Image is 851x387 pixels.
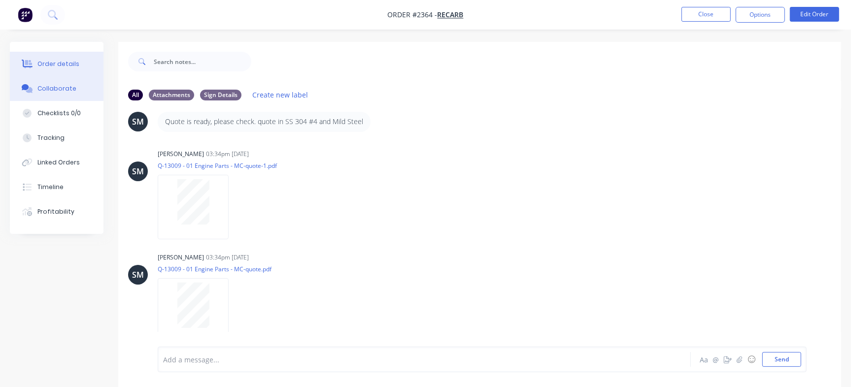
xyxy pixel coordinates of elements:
[10,52,103,76] button: Order details
[790,7,839,22] button: Edit Order
[206,150,249,159] div: 03:34pm [DATE]
[10,101,103,126] button: Checklists 0/0
[698,354,710,365] button: Aa
[10,126,103,150] button: Tracking
[10,150,103,175] button: Linked Orders
[165,117,363,127] p: Quote is ready, please check. quote in SS 304 #4 and Mild Steel
[681,7,731,22] button: Close
[132,116,144,128] div: SM
[10,175,103,199] button: Timeline
[158,253,204,262] div: [PERSON_NAME]
[37,109,81,118] div: Checklists 0/0
[37,183,64,192] div: Timeline
[200,90,241,100] div: Sign Details
[206,253,249,262] div: 03:34pm [DATE]
[128,90,143,100] div: All
[37,133,65,142] div: Tracking
[710,354,722,365] button: @
[158,161,277,170] p: Q-13009 - 01 Engine Parts - MC-quote-1.pdf
[158,265,272,273] p: Q-13009 - 01 Engine Parts - MC-quote.pdf
[18,7,33,22] img: Factory
[388,10,438,20] span: Order #2364 -
[37,158,80,167] div: Linked Orders
[247,88,313,101] button: Create new label
[10,76,103,101] button: Collaborate
[132,269,144,281] div: SM
[37,207,74,216] div: Profitability
[37,84,76,93] div: Collaborate
[37,60,79,68] div: Order details
[10,199,103,224] button: Profitability
[736,7,785,23] button: Options
[746,354,757,365] button: ☺
[438,10,464,20] a: Recarb
[149,90,194,100] div: Attachments
[132,165,144,177] div: SM
[762,352,801,367] button: Send
[154,52,251,71] input: Search notes...
[158,150,204,159] div: [PERSON_NAME]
